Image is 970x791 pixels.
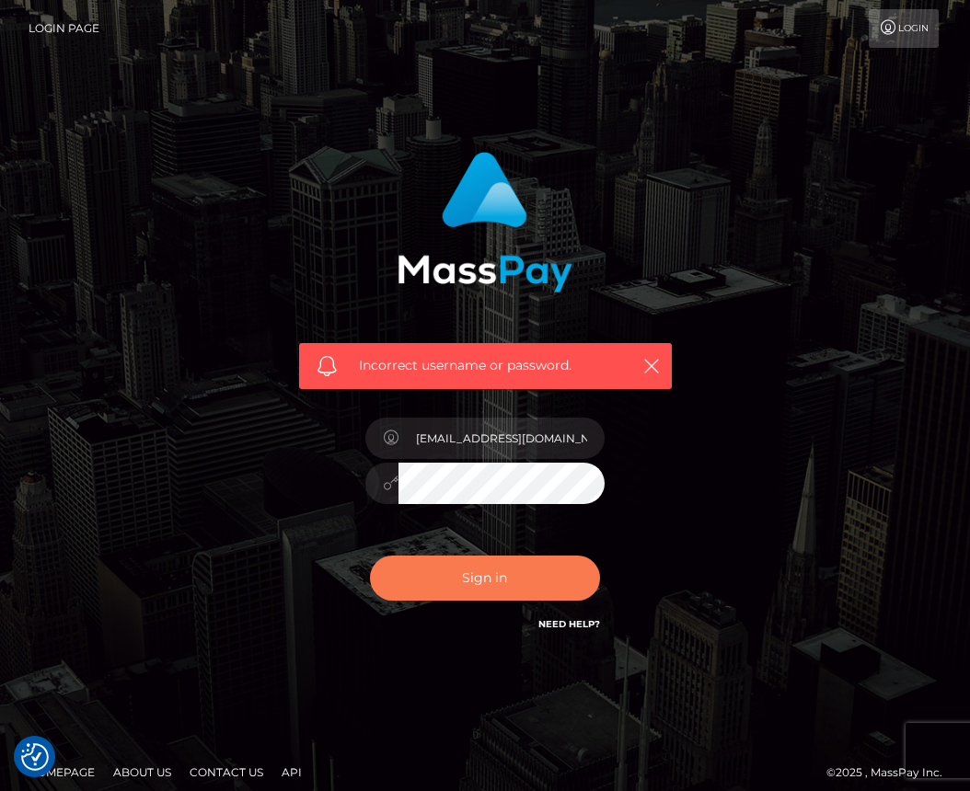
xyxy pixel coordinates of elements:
button: Sign in [370,556,600,601]
a: Login Page [29,9,99,48]
img: Revisit consent button [21,743,49,771]
a: Homepage [20,758,102,786]
div: © 2025 , MassPay Inc. [826,762,956,783]
input: Username... [398,418,605,459]
a: Contact Us [182,758,271,786]
a: Need Help? [538,618,600,630]
span: Incorrect username or password. [359,356,621,375]
a: API [274,758,309,786]
img: MassPay Login [398,152,572,292]
button: Consent Preferences [21,743,49,771]
a: About Us [106,758,179,786]
a: Login [869,9,939,48]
